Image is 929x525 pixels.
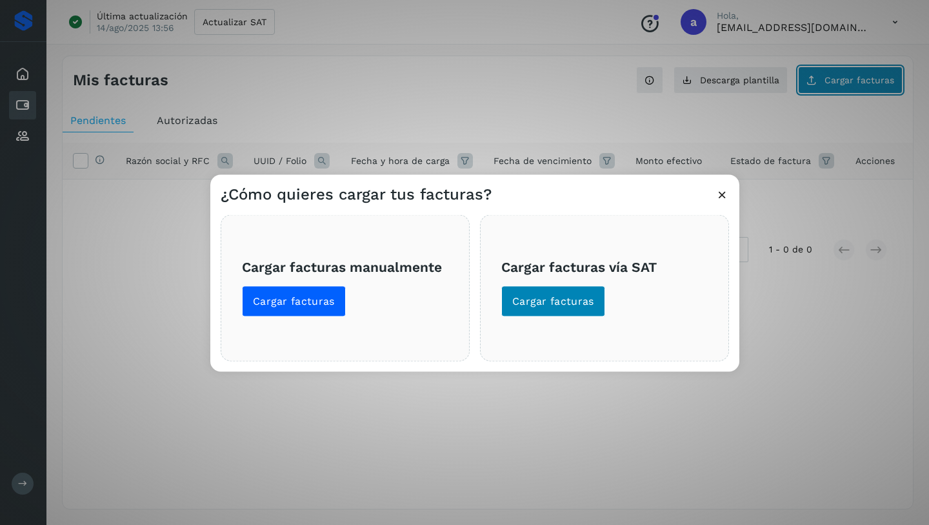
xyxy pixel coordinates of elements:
[253,294,335,308] span: Cargar facturas
[242,259,448,275] h3: Cargar facturas manualmente
[501,259,708,275] h3: Cargar facturas vía SAT
[221,185,492,203] h3: ¿Cómo quieres cargar tus facturas?
[512,294,594,308] span: Cargar facturas
[242,285,346,316] button: Cargar facturas
[501,285,605,316] button: Cargar facturas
